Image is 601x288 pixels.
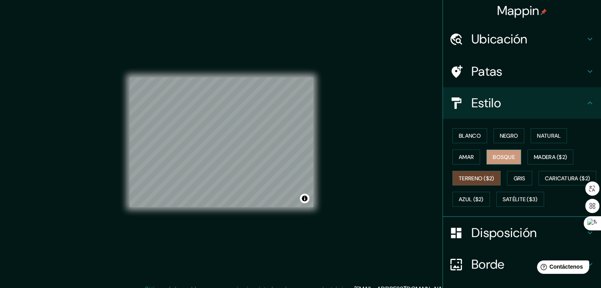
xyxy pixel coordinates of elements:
[534,153,567,161] font: Madera ($2)
[443,23,601,55] div: Ubicación
[443,56,601,87] div: Patas
[545,175,590,182] font: Caricatura ($2)
[486,150,521,165] button: Bosque
[503,196,538,203] font: Satélite ($3)
[471,256,505,273] font: Borde
[452,171,501,186] button: Terreno ($2)
[452,128,487,143] button: Blanco
[443,249,601,280] div: Borde
[531,257,592,279] iframe: Lanzador de widgets de ayuda
[300,194,309,203] button: Activar o desactivar atribución
[493,153,515,161] font: Bosque
[459,196,484,203] font: Azul ($2)
[471,31,528,47] font: Ubicación
[471,63,503,80] font: Patas
[494,128,525,143] button: Negro
[459,175,494,182] font: Terreno ($2)
[471,95,501,111] font: Estilo
[528,150,573,165] button: Madera ($2)
[459,132,481,139] font: Blanco
[497,2,539,19] font: Mappin
[443,87,601,119] div: Estilo
[541,9,547,15] img: pin-icon.png
[507,171,532,186] button: Gris
[452,192,490,207] button: Azul ($2)
[514,175,526,182] font: Gris
[496,192,544,207] button: Satélite ($3)
[130,77,313,207] canvas: Mapa
[500,132,518,139] font: Negro
[471,224,537,241] font: Disposición
[459,153,474,161] font: Amar
[443,217,601,249] div: Disposición
[531,128,567,143] button: Natural
[452,150,480,165] button: Amar
[539,171,597,186] button: Caricatura ($2)
[537,132,561,139] font: Natural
